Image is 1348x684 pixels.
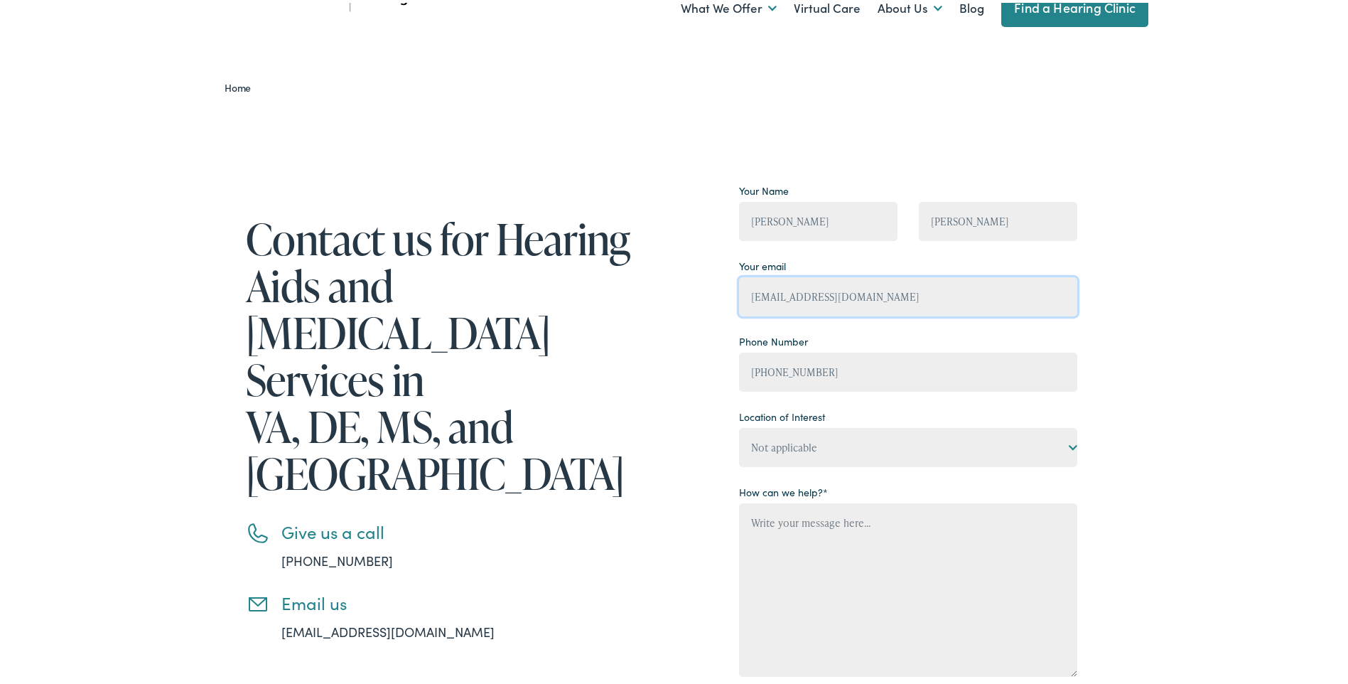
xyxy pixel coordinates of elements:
[739,274,1077,314] input: example@gmail.com
[225,78,258,92] a: Home
[739,199,897,238] input: First Name
[739,407,825,422] label: Location of Interest
[281,590,644,611] h3: Email us
[739,181,789,196] label: Your Name
[246,213,644,494] h1: Contact us for Hearing Aids and [MEDICAL_DATA] Services in VA, DE, MS, and [GEOGRAPHIC_DATA]
[739,256,786,271] label: Your email
[281,620,495,638] a: [EMAIL_ADDRESS][DOMAIN_NAME]
[281,549,393,567] a: [PHONE_NUMBER]
[739,482,828,497] label: How can we help?
[919,199,1077,238] input: Last Name
[739,350,1077,389] input: (XXX) XXX - XXXX
[281,519,644,540] h3: Give us a call
[739,331,808,346] label: Phone Number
